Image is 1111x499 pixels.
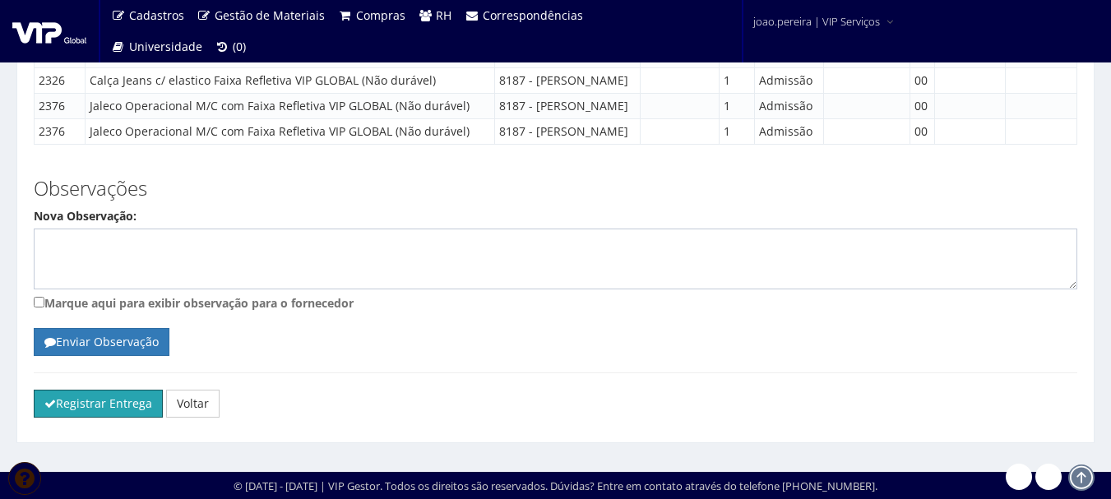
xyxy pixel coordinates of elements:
a: Universidade [104,31,209,62]
td: Admissão [755,119,824,145]
button: Registrar Entrega [34,390,163,418]
td: Admissão [755,94,824,119]
td: 2326 [35,68,86,94]
a: Voltar [166,390,220,418]
td: Jaleco Operacional M/C com Faixa Refletiva VIP GLOBAL (Não durável) [86,94,495,119]
td: 2376 [35,94,86,119]
td: 8187 - [PERSON_NAME] [495,68,641,94]
h3: Observações [34,178,1077,199]
td: 8187 - [PERSON_NAME] [495,94,641,119]
td: 1 [720,68,755,94]
input: Marque aqui para exibir observação para o fornecedor [34,297,44,307]
div: © [DATE] - [DATE] | VIP Gestor. Todos os direitos são reservados. Dúvidas? Entre em contato atrav... [234,478,877,494]
label: Marque aqui para exibir observação para o fornecedor [34,293,1077,312]
span: Universidade [129,39,202,54]
a: (0) [209,31,253,62]
span: (0) [233,39,246,54]
td: 1 [720,119,755,145]
img: logo [12,19,86,44]
span: Gestão de Materiais [215,7,325,23]
span: Cadastros [129,7,184,23]
button: Enviar Observação [34,328,169,356]
span: Compras [356,7,405,23]
td: Jaleco Operacional M/C com Faixa Refletiva VIP GLOBAL (Não durável) [86,119,495,145]
td: 2376 [35,119,86,145]
td: Admissão [755,68,824,94]
span: RH [436,7,451,23]
td: 00 [910,119,935,145]
span: Correspondências [483,7,583,23]
td: 1 [720,94,755,119]
label: Nova Observação: [34,208,137,224]
span: joao.pereira | VIP Serviços [753,13,880,30]
td: 8187 - [PERSON_NAME] [495,119,641,145]
td: 00 [910,68,935,94]
td: Calça Jeans c/ elastico Faixa Refletiva VIP GLOBAL (Não durável) [86,68,495,94]
td: 00 [910,94,935,119]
